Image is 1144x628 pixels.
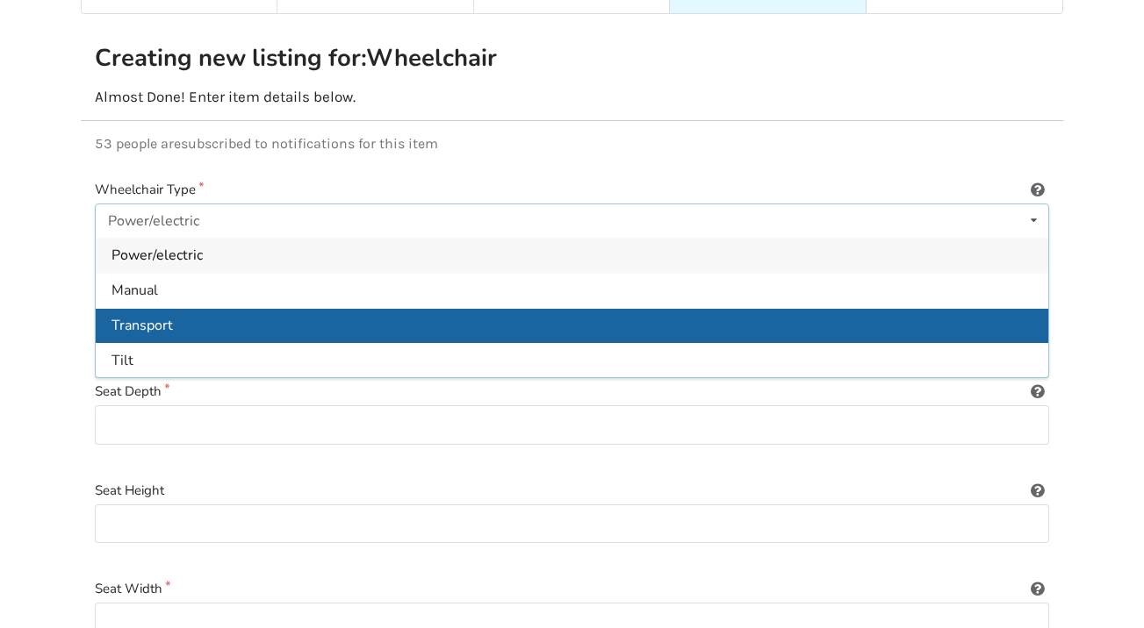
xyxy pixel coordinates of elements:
[95,382,1049,402] label: Seat Depth
[112,246,203,266] span: Power/electric
[108,214,199,228] div: Power/electric
[112,316,173,335] span: Transport
[112,351,133,370] span: Tilt
[95,88,1049,106] p: Almost Done! Enter item details below.
[95,43,569,74] h2: Creating new listing for: Wheelchair
[95,135,1049,152] p: 53 people are subscribed to notifications for this item
[112,281,158,300] span: Manual
[95,481,1049,501] label: Seat Height
[95,579,1049,599] label: Seat Width
[95,180,1049,200] label: Wheelchair Type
